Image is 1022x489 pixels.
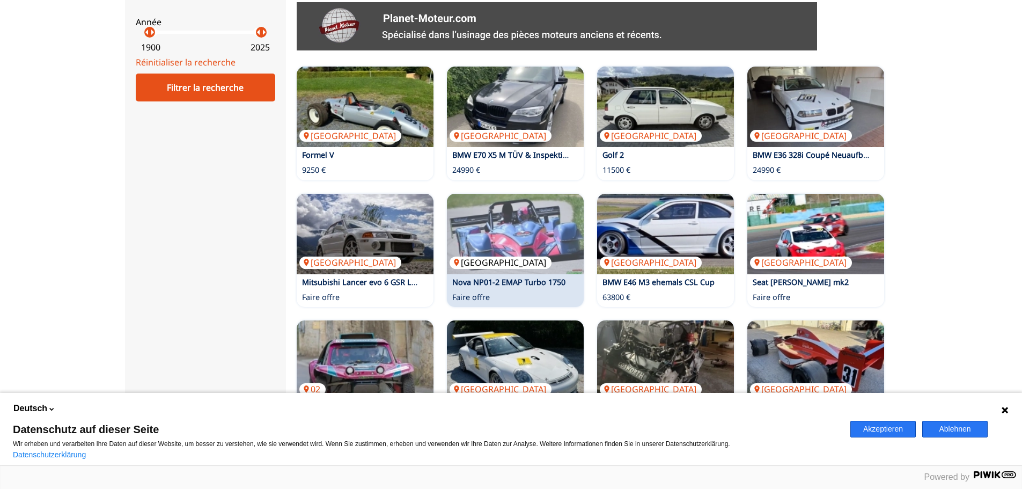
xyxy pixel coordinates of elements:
[452,277,565,287] a: Nova NP01-2 EMAP Turbo 1750
[750,257,852,268] p: [GEOGRAPHIC_DATA]
[753,150,980,160] a: BMW E36 328i Coupé Neuaufbau DMSB Wagenpass OMP Zelle
[452,165,480,176] p: 24990 €
[447,194,584,274] a: Nova NP01-2 EMAP Turbo 1750[GEOGRAPHIC_DATA]
[447,320,584,401] a: Porsche 911 (997) GT3 Cup – Rennsport mit Wagenpass[GEOGRAPHIC_DATA]
[452,150,633,160] a: BMW E70 X5 M TÜV & Inspektion Neu TOP 693 PS
[146,26,159,39] p: arrow_right
[13,424,837,435] span: Datenschutz auf dieser Seite
[602,150,624,160] a: Golf 2
[850,421,916,437] button: Akzeptieren
[753,277,849,287] a: Seat [PERSON_NAME] mk2
[747,320,884,401] img: Lola t96/50
[299,130,401,142] p: [GEOGRAPHIC_DATA]
[302,292,340,303] p: Faire offre
[750,383,852,395] p: [GEOGRAPHIC_DATA]
[447,67,584,147] a: BMW E70 X5 M TÜV & Inspektion Neu TOP 693 PS[GEOGRAPHIC_DATA]
[597,320,734,401] a: Motor Cosworth AC[GEOGRAPHIC_DATA]
[597,320,734,401] img: Motor Cosworth AC
[600,130,702,142] p: [GEOGRAPHIC_DATA]
[299,257,401,268] p: [GEOGRAPHIC_DATA]
[450,130,552,142] p: [GEOGRAPHIC_DATA]
[597,194,734,274] img: BMW E46 M3 ehemals CSL Cup
[297,194,433,274] img: Mitsubishi Lancer evo 6 GSR LHD
[600,257,702,268] p: [GEOGRAPHIC_DATA]
[297,67,433,147] a: Formel V[GEOGRAPHIC_DATA]
[922,421,988,437] button: Ablehnen
[13,403,47,414] span: Deutsch
[747,320,884,401] a: Lola t96/50[GEOGRAPHIC_DATA]
[136,56,236,68] a: Réinitialiser la recherche
[141,26,153,39] p: arrow_left
[302,165,326,176] p: 9250 €
[447,67,584,147] img: BMW E70 X5 M TÜV & Inspektion Neu TOP 693 PS
[297,320,433,401] a: Annonce 661/092502
[302,150,334,160] a: Formel V
[447,320,584,401] img: Porsche 911 (997) GT3 Cup – Rennsport mit Wagenpass
[136,16,275,28] p: Année
[297,67,433,147] img: Formel V
[252,26,265,39] p: arrow_left
[597,67,734,147] a: Golf 2[GEOGRAPHIC_DATA]
[750,130,852,142] p: [GEOGRAPHIC_DATA]
[747,194,884,274] a: Seat Leon supercopa mk2[GEOGRAPHIC_DATA]
[452,292,490,303] p: Faire offre
[136,74,275,101] div: Filtrer la recherche
[450,383,552,395] p: [GEOGRAPHIC_DATA]
[251,41,270,53] p: 2025
[597,194,734,274] a: BMW E46 M3 ehemals CSL Cup[GEOGRAPHIC_DATA]
[297,194,433,274] a: Mitsubishi Lancer evo 6 GSR LHD[GEOGRAPHIC_DATA]
[447,194,584,274] img: Nova NP01-2 EMAP Turbo 1750
[297,320,433,401] img: Annonce 661/0925
[602,165,630,176] p: 11500 €
[602,277,715,287] a: BMW E46 M3 ehemals CSL Cup
[924,472,970,481] span: Powered by
[258,26,270,39] p: arrow_right
[141,41,160,53] p: 1900
[13,450,86,459] a: Datenschutzerklärung
[597,67,734,147] img: Golf 2
[747,67,884,147] a: BMW E36 328i Coupé Neuaufbau DMSB Wagenpass OMP Zelle[GEOGRAPHIC_DATA]
[13,440,837,448] p: Wir erheben und verarbeiten Ihre Daten auf dieser Website, um besser zu verstehen, wie sie verwen...
[753,165,781,176] p: 24990 €
[299,383,326,395] p: 02
[450,257,552,268] p: [GEOGRAPHIC_DATA]
[747,194,884,274] img: Seat Leon supercopa mk2
[302,277,423,287] a: Mitsubishi Lancer evo 6 GSR LHD
[602,292,630,303] p: 63800 €
[600,383,702,395] p: [GEOGRAPHIC_DATA]
[753,292,790,303] p: Faire offre
[747,67,884,147] img: BMW E36 328i Coupé Neuaufbau DMSB Wagenpass OMP Zelle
